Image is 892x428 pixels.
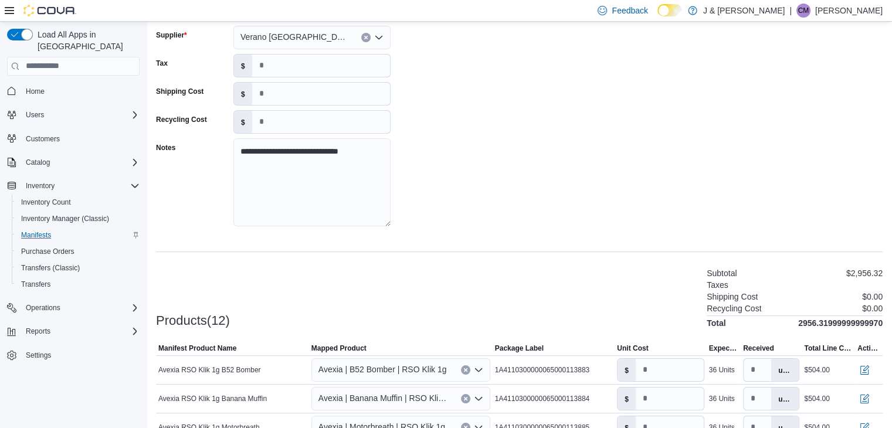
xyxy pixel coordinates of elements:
[789,4,792,18] p: |
[374,33,384,42] button: Open list of options
[16,212,114,226] a: Inventory Manager (Classic)
[771,359,799,381] label: units
[234,55,252,77] label: $
[703,4,785,18] p: J & [PERSON_NAME]
[26,327,50,336] span: Reports
[21,280,50,289] span: Transfers
[709,365,735,375] div: 36 Units
[16,195,140,209] span: Inventory Count
[804,394,829,403] div: $504.00
[16,244,79,259] a: Purchase Orders
[240,30,350,44] span: Verano [GEOGRAPHIC_DATA]
[156,30,187,40] label: Supplier
[618,359,636,381] label: $
[23,5,76,16] img: Cova
[16,228,56,242] a: Manifests
[16,277,140,291] span: Transfers
[862,292,883,301] p: $0.00
[21,155,55,169] button: Catalog
[234,111,252,133] label: $
[16,212,140,226] span: Inventory Manager (Classic)
[846,269,883,278] p: $2,956.32
[707,304,761,313] h6: Recycling Cost
[2,347,144,364] button: Settings
[2,107,144,123] button: Users
[862,304,883,313] p: $0.00
[16,228,140,242] span: Manifests
[26,351,51,360] span: Settings
[21,179,140,193] span: Inventory
[26,110,44,120] span: Users
[2,323,144,339] button: Reports
[21,155,140,169] span: Catalog
[26,303,60,312] span: Operations
[21,348,56,362] a: Settings
[2,154,144,171] button: Catalog
[156,314,230,328] h3: Products(12)
[617,344,648,353] span: Unit Cost
[16,261,140,275] span: Transfers (Classic)
[156,59,168,68] label: Tax
[21,301,140,315] span: Operations
[12,276,144,293] button: Transfers
[21,263,80,273] span: Transfers (Classic)
[16,195,76,209] a: Inventory Count
[709,394,735,403] div: 36 Units
[21,324,55,338] button: Reports
[156,87,204,96] label: Shipping Cost
[318,391,449,405] span: Avexia | Banana Muffin | RSO Klik | 1g
[461,394,470,403] button: Clear input
[16,277,55,291] a: Transfers
[12,227,144,243] button: Manifests
[16,261,84,275] a: Transfers (Classic)
[461,365,470,375] button: Clear input
[21,84,49,98] a: Home
[21,198,71,207] span: Inventory Count
[474,394,483,403] button: Open list of options
[12,210,144,227] button: Inventory Manager (Classic)
[707,280,728,290] h6: Taxes
[156,143,175,152] label: Notes
[657,4,682,16] input: Dark Mode
[7,78,140,395] nav: Complex example
[21,301,65,315] button: Operations
[33,29,140,52] span: Load All Apps in [GEOGRAPHIC_DATA]
[796,4,810,18] div: Cheyenne Mann
[857,344,880,353] span: Actions
[12,194,144,210] button: Inventory Count
[707,269,737,278] h6: Subtotal
[21,132,65,146] a: Customers
[156,115,207,124] label: Recycling Cost
[158,365,261,375] span: Avexia RSO Klik 1g B52 Bomber
[495,344,544,353] span: Package Label
[798,318,883,328] h4: 2956.31999999999970
[311,344,367,353] span: Mapped Product
[158,394,267,403] span: Avexia RSO Klik 1g Banana Muffin
[707,292,758,301] h6: Shipping Cost
[495,394,590,403] span: 1A4110300000065000113884
[2,178,144,194] button: Inventory
[2,300,144,316] button: Operations
[16,244,140,259] span: Purchase Orders
[21,108,49,122] button: Users
[318,362,447,376] span: Avexia | B52 Bomber | RSO Klik 1g
[21,348,140,362] span: Settings
[21,324,140,338] span: Reports
[158,344,236,353] span: Manifest Product Name
[743,344,774,353] span: Received
[21,108,140,122] span: Users
[612,5,647,16] span: Feedback
[474,365,483,375] button: Open list of options
[21,214,109,223] span: Inventory Manager (Classic)
[26,87,45,96] span: Home
[771,388,799,410] label: units
[618,388,636,410] label: $
[361,33,371,42] button: Clear input
[21,247,74,256] span: Purchase Orders
[12,243,144,260] button: Purchase Orders
[2,130,144,147] button: Customers
[26,158,50,167] span: Catalog
[26,181,55,191] span: Inventory
[234,83,252,105] label: $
